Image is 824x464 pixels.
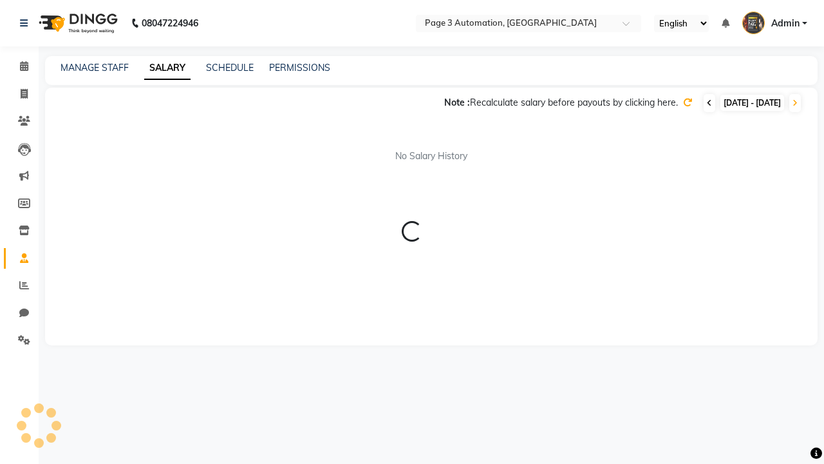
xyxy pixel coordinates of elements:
span: Admin [771,17,800,30]
div: No Salary History [61,150,802,163]
a: SALARY [144,57,191,80]
a: MANAGE STAFF [61,62,129,73]
img: logo [33,5,121,41]
span: Note : [444,97,470,108]
span: [DATE] - [DATE] [720,95,784,111]
img: Admin [742,12,765,34]
b: 08047224946 [142,5,198,41]
div: Recalculate salary before payouts by clicking here. [444,96,678,110]
a: PERMISSIONS [269,62,330,73]
a: SCHEDULE [206,62,254,73]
